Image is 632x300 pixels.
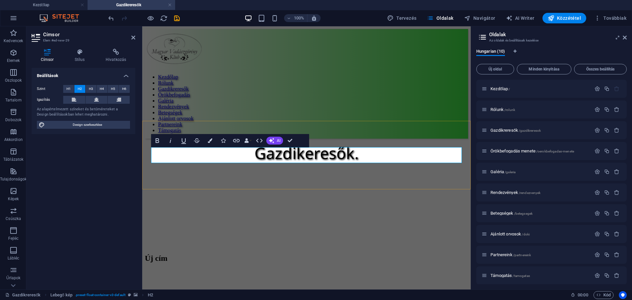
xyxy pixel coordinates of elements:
button: AI Writer [503,13,537,23]
a: Kattintson a kijelölés megszüntetéséhez. Dupla kattintás az oldalak megnyitásához [5,291,41,299]
button: H6 [119,85,130,93]
span: Kattintson az oldal megnyitásához [490,211,533,216]
div: Partnereink/partnereink [488,253,591,257]
button: H1 [63,85,74,93]
label: Szint [37,85,63,93]
div: Tervezés (Ctrl+Alt+Y) [384,13,419,23]
div: A kezdőoldalt nem lehet törölni [614,86,619,92]
h3: Elem #ed-new-29 [43,38,122,43]
span: /oerokbefogadas-menete [536,150,574,153]
button: Navigátor [461,13,498,23]
div: Eltávolítás [614,107,619,112]
button: Design szerkesztése [37,121,130,129]
div: Gazdikreresők/gazdikreresok [488,128,591,132]
span: Kattintson a kijelöléshez. Dupla kattintás az szerkesztéshez [50,291,72,299]
i: Átméretezés esetén automatikusan beállítja a nagyítási szintet a választott eszköznek megfelelően. [311,15,317,21]
div: Megkettőzés [604,127,610,133]
div: Eltávolítás [614,190,619,195]
span: H5 [111,85,115,93]
div: Megkettőzés [604,86,610,92]
h4: Hivatkozás [96,49,135,63]
div: Eltávolítás [614,210,619,216]
div: Beállítások [594,231,600,237]
button: Strikethrough [191,134,203,147]
button: Icons [217,134,229,147]
span: Kattintson az oldal megnyitásához [490,149,574,153]
p: Dobozok [5,117,21,123]
span: /partnereink [513,253,531,257]
button: H5 [108,85,118,93]
span: Kattintson az oldal megnyitásához [490,128,541,133]
span: Kattintson az oldal megnyitásához [490,232,530,236]
div: Rendezvények/rendezvenyek [488,190,591,195]
p: Képek [8,196,19,202]
span: / [509,87,510,91]
button: Továbbiak [592,13,629,23]
p: Fejléc [8,236,19,241]
div: Beállítások [594,148,600,154]
span: Kattintson az oldal megnyitásához [490,252,531,257]
i: Visszavonás: Elem hozzáadása (Ctrl+Z) [107,14,115,22]
div: Eltávolítás [614,169,619,175]
span: H3 [89,85,93,93]
span: 00 00 [578,291,588,299]
div: Rólunk/rolunk [488,107,591,112]
div: Beállítások [594,107,600,112]
div: Megkettőzés [604,252,610,258]
p: Csúszka [6,216,21,221]
p: Lábléc [8,256,19,261]
span: Kattintson az oldal megnyitásához [490,190,540,195]
button: 100% [284,14,307,22]
span: Új oldal [479,67,511,71]
p: Elemek [7,58,20,63]
div: Nyelv fülek [476,49,627,61]
span: /doki [522,232,530,236]
span: . preset-float-container-v3-default [75,291,125,299]
button: reload [160,14,168,22]
span: /gazdikreresok [519,129,541,132]
p: Oszlopok [5,78,22,83]
span: Továbbiak [594,15,626,21]
h2: Új cím [3,228,326,236]
span: H6 [122,85,126,93]
div: Galéria/galeria [488,170,591,174]
span: H4 [100,85,104,93]
button: AI [266,137,283,145]
span: Közzététel [548,15,581,21]
div: Az alapértelmezett színeket és betűméreteket a Design beállításokban lehet meghatározni. [37,107,130,118]
div: Megkettőzés [604,190,610,195]
button: H3 [86,85,96,93]
button: Új oldal [476,64,514,74]
div: Beállítások [594,127,600,133]
h3: Az oldalak és beállításaik kezelése [489,38,614,43]
span: Design szerkesztése [47,121,128,129]
div: Eltávolítás [614,273,619,278]
button: Data Bindings [243,134,252,147]
button: Italic (Ctrl+I) [164,134,177,147]
p: Táblázatok [3,157,23,162]
div: Megkettőzés [604,169,610,175]
button: Kattintson ide az előnézeti módból való kilépéshez és a szerkesztés folytatásához [146,14,154,22]
span: Kód [596,291,611,299]
h2: Oldalak [489,32,627,38]
button: Confirm (Ctrl+⏎) [284,134,296,147]
div: Beállítások [594,86,600,92]
p: Kedvencek [4,38,23,43]
span: H1 [66,85,71,93]
span: Kattintson az oldal megnyitásához [490,107,515,112]
p: Akkordion [4,137,23,142]
span: /rolunk [504,108,515,112]
button: Kód [593,291,614,299]
span: H2 [78,85,82,93]
div: Megkettőzés [604,231,610,237]
div: Beállítások [594,190,600,195]
div: Beállítások [594,210,600,216]
div: Beállítások [594,169,600,175]
span: Kattintson az oldal megnyitásához [490,169,515,174]
i: Weboldal újratöltése [160,14,168,22]
div: Kezdőlap/ [488,87,591,91]
button: Link [230,134,243,147]
div: Betegségek/betegsegek [488,211,591,215]
h4: Stílus [66,49,96,63]
button: Colors [204,134,216,147]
